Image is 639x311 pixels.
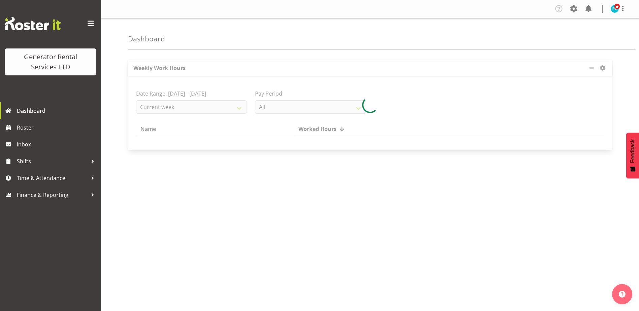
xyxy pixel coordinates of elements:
span: Shifts [17,156,88,166]
div: Generator Rental Services LTD [12,52,89,72]
span: Finance & Reporting [17,190,88,200]
img: help-xxl-2.png [619,291,626,298]
span: Dashboard [17,106,98,116]
h4: Dashboard [128,35,165,43]
button: Feedback - Show survey [626,133,639,178]
span: Feedback [630,139,636,163]
span: Time & Attendance [17,173,88,183]
span: Inbox [17,139,98,149]
span: Roster [17,123,98,133]
img: payrol-lady11294.jpg [611,5,619,13]
img: Rosterit website logo [5,17,61,30]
